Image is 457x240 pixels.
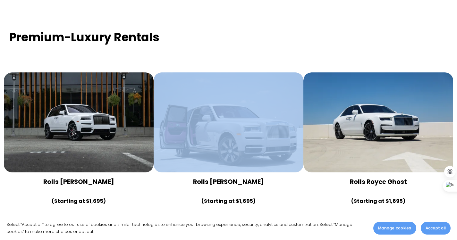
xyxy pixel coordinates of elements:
[378,225,411,231] span: Manage cookies
[9,29,159,46] strong: Premium-Luxury Rentals
[201,197,256,205] strong: (Starting at $1,695)
[193,178,264,186] strong: Rolls [PERSON_NAME]
[373,222,416,235] button: Manage cookies
[43,178,114,186] strong: Rolls [PERSON_NAME]
[351,197,405,205] strong: (Starting at $1,695)
[52,197,106,205] strong: (Starting at $1,695)
[421,222,451,235] button: Accept all
[350,178,407,186] strong: Rolls Royce Ghost
[6,221,367,236] p: Select “Accept all” to agree to our use of cookies and similar technologies to enhance your brows...
[426,225,446,231] span: Accept all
